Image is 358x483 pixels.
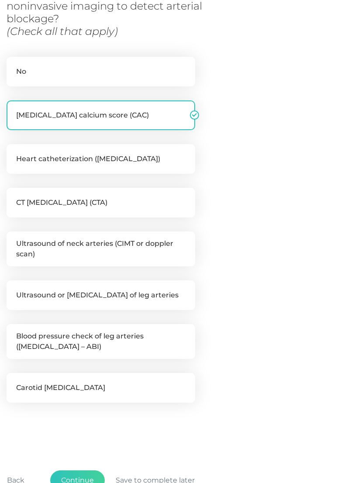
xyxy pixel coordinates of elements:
i: (Check all that apply) [7,25,118,38]
label: Blood pressure check of leg arteries ([MEDICAL_DATA] – ABI) [7,324,195,359]
label: CT [MEDICAL_DATA] (CTA) [7,188,195,217]
label: Carotid [MEDICAL_DATA] [7,373,195,403]
label: Ultrasound or [MEDICAL_DATA] of leg arteries [7,280,195,310]
label: Heart catheterization ([MEDICAL_DATA]) [7,144,195,174]
label: Ultrasound of neck arteries (CIMT or doppler scan) [7,231,195,266]
label: No [7,57,195,86]
label: [MEDICAL_DATA] calcium score (CAC) [7,100,195,130]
